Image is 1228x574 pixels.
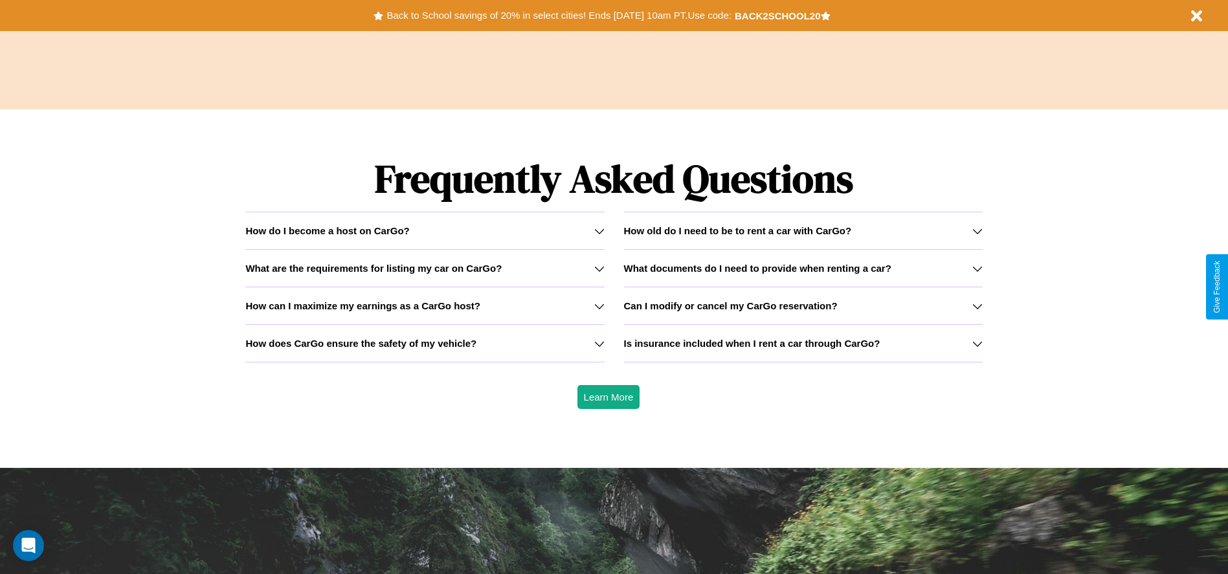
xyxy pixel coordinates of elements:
[245,263,502,274] h3: What are the requirements for listing my car on CarGo?
[1212,261,1222,313] div: Give Feedback
[245,338,476,349] h3: How does CarGo ensure the safety of my vehicle?
[624,263,891,274] h3: What documents do I need to provide when renting a car?
[245,146,982,212] h1: Frequently Asked Questions
[624,338,880,349] h3: Is insurance included when I rent a car through CarGo?
[577,385,640,409] button: Learn More
[624,300,838,311] h3: Can I modify or cancel my CarGo reservation?
[624,225,852,236] h3: How old do I need to be to rent a car with CarGo?
[245,225,409,236] h3: How do I become a host on CarGo?
[245,300,480,311] h3: How can I maximize my earnings as a CarGo host?
[13,530,44,561] div: Open Intercom Messenger
[383,6,734,25] button: Back to School savings of 20% in select cities! Ends [DATE] 10am PT.Use code:
[735,10,821,21] b: BACK2SCHOOL20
